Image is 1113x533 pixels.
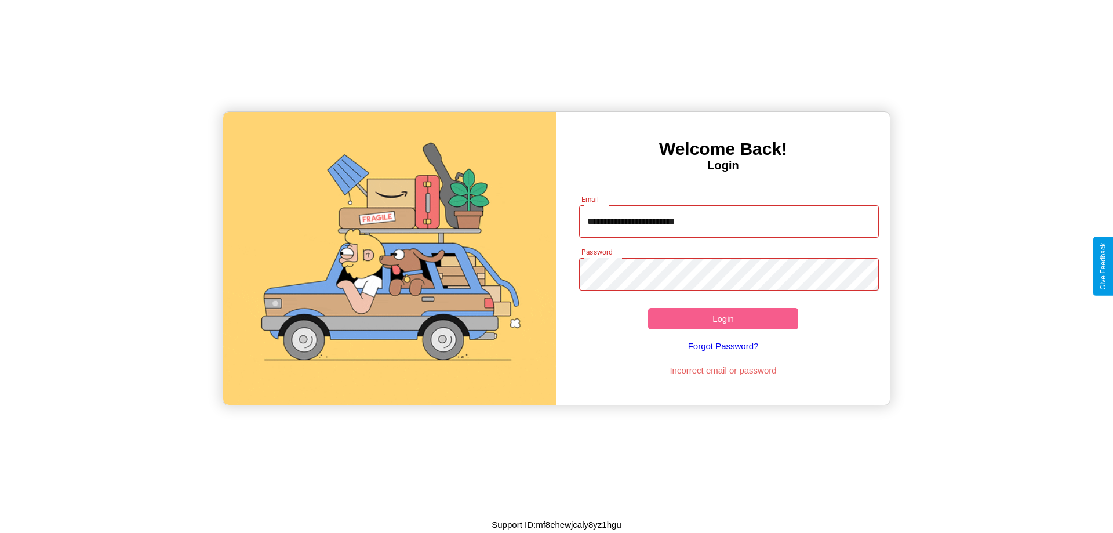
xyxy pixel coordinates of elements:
h3: Welcome Back! [556,139,890,159]
h4: Login [556,159,890,172]
p: Support ID: mf8ehewjcaly8yz1hgu [492,517,621,532]
label: Email [581,194,599,204]
img: gif [223,112,556,405]
button: Login [648,308,798,329]
div: Give Feedback [1099,243,1107,290]
a: Forgot Password? [573,329,874,362]
p: Incorrect email or password [573,362,874,378]
label: Password [581,247,612,257]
